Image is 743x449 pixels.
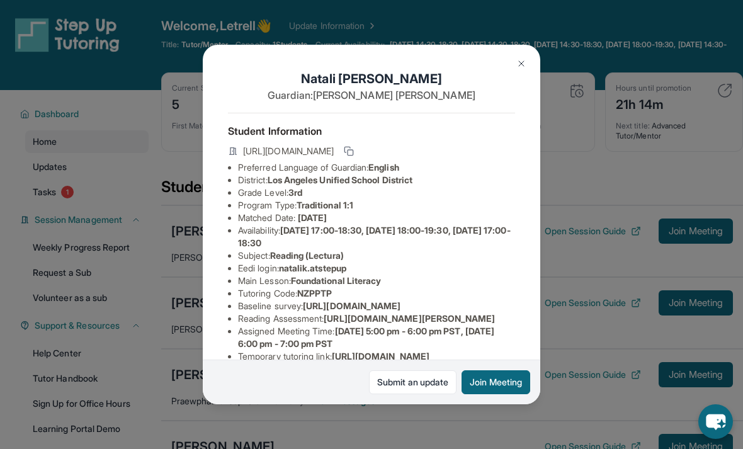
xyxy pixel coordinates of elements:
span: [DATE] 5:00 pm - 6:00 pm PST, [DATE] 6:00 pm - 7:00 pm PST [238,326,494,349]
span: Foundational Literacy [291,275,381,286]
span: [DATE] [298,212,327,223]
li: Program Type: [238,199,515,212]
li: Matched Date: [238,212,515,224]
li: District: [238,174,515,186]
li: Eedi login : [238,262,515,275]
span: Los Angeles Unified School District [268,174,412,185]
li: Grade Level: [238,186,515,199]
span: natalik.atstepup [279,263,346,273]
span: Traditional 1:1 [297,200,353,210]
li: Preferred Language of Guardian: [238,161,515,174]
a: Submit an update [369,370,457,394]
li: Main Lesson : [238,275,515,287]
h1: Natali [PERSON_NAME] [228,70,515,88]
span: [URL][DOMAIN_NAME] [243,145,334,157]
span: [URL][DOMAIN_NAME] [303,300,400,311]
li: Assigned Meeting Time : [238,325,515,350]
p: Guardian: [PERSON_NAME] [PERSON_NAME] [228,88,515,103]
li: Tutoring Code : [238,287,515,300]
img: Close Icon [516,59,526,69]
span: [DATE] 17:00-18:30, [DATE] 18:00-19:30, [DATE] 17:00-18:30 [238,225,511,248]
li: Reading Assessment : [238,312,515,325]
li: Temporary tutoring link : [238,350,515,363]
span: NZPPTP [297,288,332,298]
li: Baseline survey : [238,300,515,312]
span: [URL][DOMAIN_NAME] [332,351,429,361]
h4: Student Information [228,123,515,139]
button: chat-button [698,404,733,439]
button: Join Meeting [462,370,530,394]
span: 3rd [288,187,302,198]
span: Reading (Lectura) [270,250,344,261]
span: [URL][DOMAIN_NAME][PERSON_NAME] [324,313,495,324]
li: Subject : [238,249,515,262]
span: English [368,162,399,173]
button: Copy link [341,144,356,159]
li: Availability: [238,224,515,249]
